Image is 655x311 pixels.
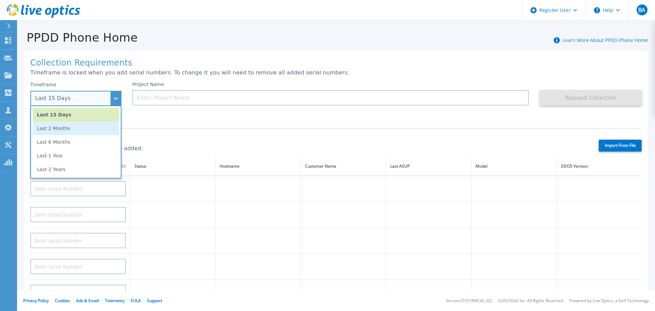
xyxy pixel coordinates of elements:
[132,82,164,87] label: Project Name
[556,157,642,176] th: DDOS Version
[131,298,141,303] a: EULA
[33,162,119,176] li: Last 2 Years
[30,134,587,143] h1: Serial Numbers
[33,108,119,122] li: Last 15 Days
[30,207,126,222] input: Enter Serial Number
[23,298,49,303] a: Privacy Policy
[33,149,119,162] li: Last 1 Year
[76,298,99,303] a: Ads & Email
[569,299,649,303] li: Powered by Live Optics, a Dell Technology
[130,157,216,176] th: Status
[386,157,471,176] th: Last ASUP
[540,90,642,105] button: Request Collection
[30,259,126,274] input: Enter Serial Number
[147,298,162,303] a: Support
[215,157,301,176] th: Hostname
[30,233,126,248] input: Enter Serial Number
[35,95,109,101] div: Last 15 Days
[498,299,563,303] li: © 2025 Dell Inc. All Rights Reserved
[30,70,642,76] p: Timeframe is locked when you add serial numbers. To change it you will need to remove all added s...
[30,82,56,87] label: Timeframe
[638,7,645,13] span: BA
[30,181,126,196] input: Enter Serial Number
[55,298,70,303] a: Cookies
[132,90,529,105] input: Enter Project Name
[17,31,138,44] h1: PPDD Phone Home
[30,145,587,152] p: 0 of 20 (max) serial numbers are added.
[30,58,642,68] h1: Collection Requirements
[471,157,556,176] th: Model
[446,299,492,303] li: Version: [TECHNICAL_ID]
[301,157,386,176] th: Customer Name
[33,135,119,149] li: Last 6 Months
[33,122,119,135] li: Last 2 Months
[563,37,648,43] a: Learn More About PPDD Phone Home
[105,298,125,303] a: Telemetry
[30,285,126,300] input: Enter Serial Number
[599,140,642,152] label: Import From File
